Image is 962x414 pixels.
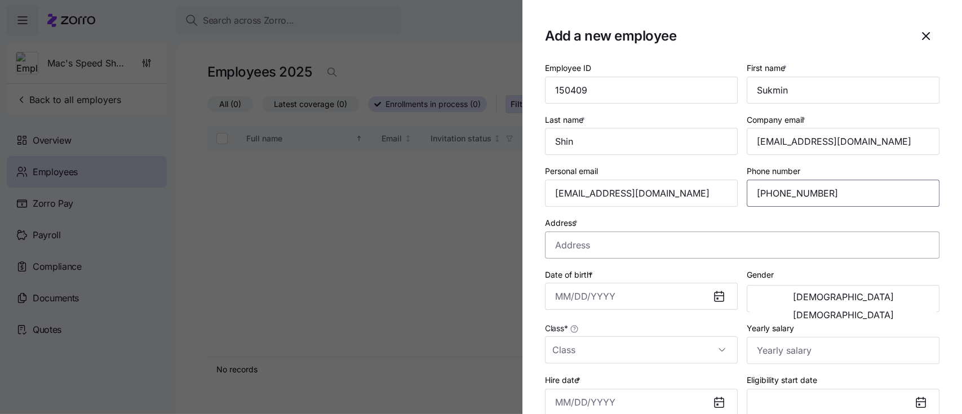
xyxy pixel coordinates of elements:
[793,310,894,319] span: [DEMOGRAPHIC_DATA]
[545,336,738,363] input: Class
[747,128,939,155] input: Company email
[545,232,939,259] input: Address
[747,269,774,281] label: Gender
[747,374,817,386] label: Eligibility start date
[747,180,939,207] input: Phone number
[545,128,738,155] input: Last name
[545,217,580,229] label: Address
[545,374,583,386] label: Hire date
[545,323,568,334] span: Class *
[545,269,595,281] label: Date of birth
[747,77,939,104] input: First name
[747,337,939,364] input: Yearly salary
[793,292,894,301] span: [DEMOGRAPHIC_DATA]
[545,62,591,74] label: Employee ID
[747,62,789,74] label: First name
[545,114,587,126] label: Last name
[747,165,800,177] label: Phone number
[545,77,738,104] input: Employee ID
[545,283,738,310] input: MM/DD/YYYY
[545,165,598,177] label: Personal email
[747,322,794,335] label: Yearly salary
[747,114,808,126] label: Company email
[545,27,903,44] h1: Add a new employee
[545,180,738,207] input: Personal email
